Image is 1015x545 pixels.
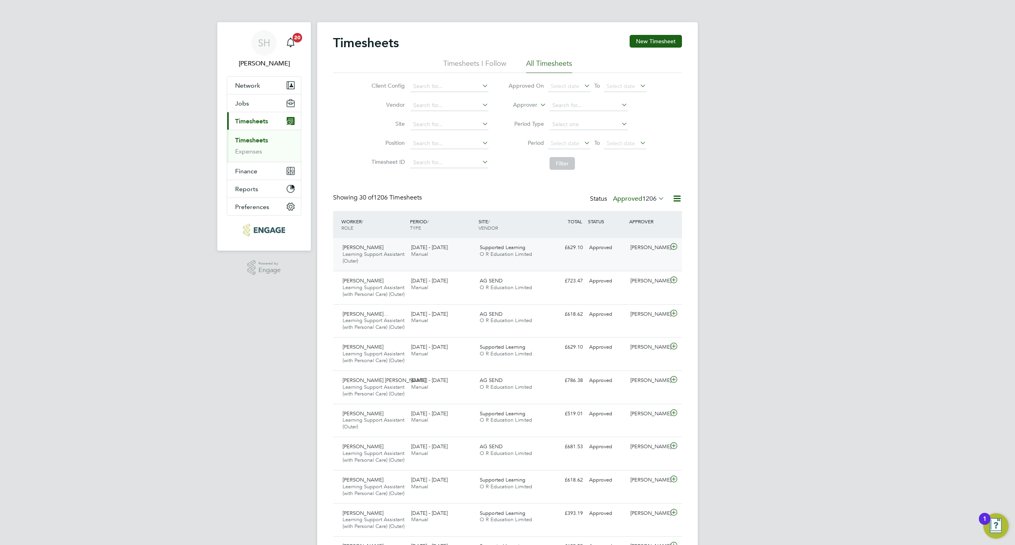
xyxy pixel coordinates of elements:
label: Period [508,139,544,146]
span: O R Education Limited [480,483,532,490]
h2: Timesheets [333,35,399,51]
div: [PERSON_NAME] [627,407,668,420]
span: AG SEND [480,377,503,384]
div: £393.19 [545,507,586,520]
div: APPROVER [627,214,668,228]
div: £618.62 [545,474,586,487]
div: Timesheets [227,130,301,162]
span: O R Education Limited [480,350,532,357]
div: £723.47 [545,274,586,288]
span: 1206 [642,195,657,203]
label: Timesheet ID [369,158,405,165]
span: Manual [411,284,428,291]
span: Timesheets [235,117,268,125]
span: Select date [551,83,579,90]
button: Timesheets [227,112,301,130]
span: Select date [607,83,635,90]
span: Manual [411,416,428,423]
div: [PERSON_NAME] [627,374,668,387]
span: 20 [293,33,302,42]
div: SITE [477,214,545,235]
button: New Timesheet [630,35,682,48]
span: / [362,218,363,225]
img: axcis-logo-retina.png [243,224,285,236]
span: Manual [411,350,428,357]
span: Learning Support Assistant (Outer) [343,416,404,430]
div: £618.62 [545,308,586,321]
span: [PERSON_NAME] [343,443,383,450]
input: Search for... [550,100,628,111]
span: To [592,81,602,91]
div: Showing [333,194,423,202]
div: Approved [586,507,627,520]
span: Learning Support Assistant (with Personal Care) (Outer) [343,450,404,463]
span: [DATE] - [DATE] [411,344,448,350]
span: / [488,218,490,225]
button: Open Resource Center, 1 new notification [983,513,1009,539]
a: 20 [283,30,299,56]
span: Manual [411,516,428,523]
div: Approved [586,308,627,321]
span: [PERSON_NAME] [343,510,383,516]
span: Supported Learning [480,476,525,483]
span: [DATE] - [DATE] [411,244,448,251]
div: Approved [586,440,627,453]
span: [DATE] - [DATE] [411,277,448,284]
div: £681.53 [545,440,586,453]
div: STATUS [586,214,627,228]
span: Learning Support Assistant (with Personal Care) (Outer) [343,384,404,397]
input: Search for... [410,119,488,130]
label: Client Config [369,82,405,89]
span: Manual [411,317,428,324]
span: AG SEND [480,311,503,317]
span: Jobs [235,100,249,107]
span: Learning Support Assistant (with Personal Care) (Outer) [343,350,404,364]
span: Manual [411,384,428,390]
label: Approved [613,195,665,203]
label: Position [369,139,405,146]
label: Site [369,120,405,127]
span: VENDOR [479,225,498,231]
span: O R Education Limited [480,317,532,324]
div: £786.38 [545,374,586,387]
span: Stacey Huntley [227,59,301,68]
button: Reports [227,180,301,198]
span: O R Education Limited [480,251,532,257]
span: [DATE] - [DATE] [411,311,448,317]
span: [PERSON_NAME] [343,244,383,251]
input: Search for... [410,81,488,92]
button: Network [227,77,301,94]
nav: Main navigation [217,22,311,251]
span: [PERSON_NAME] [343,277,383,284]
span: Learning Support Assistant (with Personal Care) (Outer) [343,284,404,297]
span: Supported Learning [480,244,525,251]
span: Finance [235,167,257,175]
span: ROLE [341,225,353,231]
span: O R Education Limited [480,516,532,523]
div: 1 [983,519,986,529]
a: Expenses [235,148,262,155]
span: Learning Support Assistant (with Personal Care) (Outer) [343,317,404,330]
div: Approved [586,274,627,288]
span: AG SEND [480,277,503,284]
div: Approved [586,474,627,487]
div: [PERSON_NAME] [627,341,668,354]
span: [DATE] - [DATE] [411,476,448,483]
span: Select date [551,140,579,147]
a: SH[PERSON_NAME] [227,30,301,68]
li: All Timesheets [526,59,572,73]
label: Vendor [369,101,405,108]
span: [PERSON_NAME]… [343,311,389,317]
div: £519.01 [545,407,586,420]
div: [PERSON_NAME] [627,440,668,453]
input: Search for... [410,157,488,168]
span: O R Education Limited [480,284,532,291]
span: [DATE] - [DATE] [411,510,448,516]
div: [PERSON_NAME] [627,274,668,288]
a: Timesheets [235,136,268,144]
span: To [592,138,602,148]
div: Approved [586,374,627,387]
span: TYPE [410,225,421,231]
span: O R Education Limited [480,450,532,457]
span: Powered by [259,260,281,267]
